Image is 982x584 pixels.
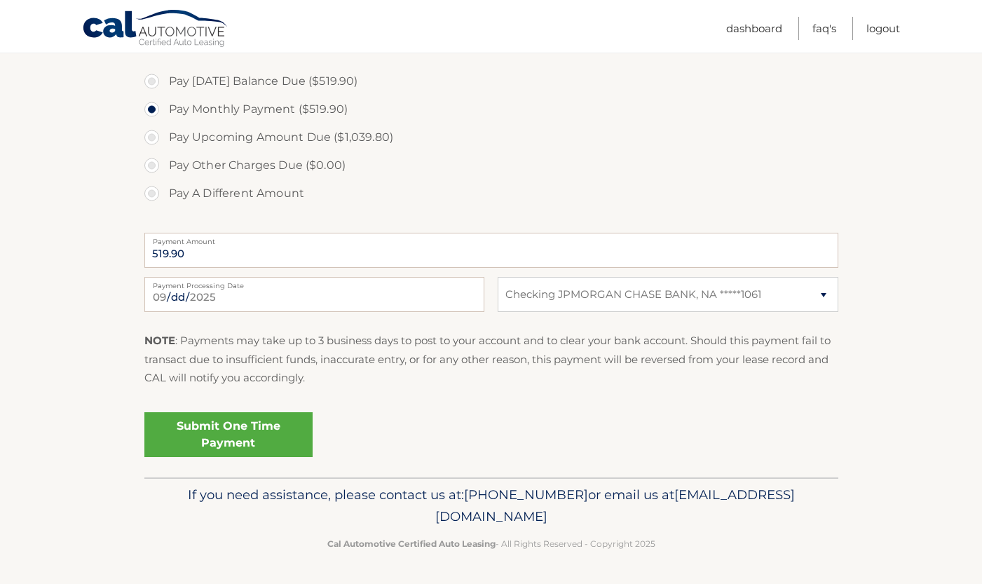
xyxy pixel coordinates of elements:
[144,332,838,387] p: : Payments may take up to 3 business days to post to your account and to clear your bank account....
[866,17,900,40] a: Logout
[144,277,484,312] input: Payment Date
[144,123,838,151] label: Pay Upcoming Amount Due ($1,039.80)
[812,17,836,40] a: FAQ's
[144,179,838,208] label: Pay A Different Amount
[327,538,496,549] strong: Cal Automotive Certified Auto Leasing
[144,151,838,179] label: Pay Other Charges Due ($0.00)
[726,17,782,40] a: Dashboard
[144,412,313,457] a: Submit One Time Payment
[144,277,484,288] label: Payment Processing Date
[154,536,829,551] p: - All Rights Reserved - Copyright 2025
[144,233,838,268] input: Payment Amount
[464,487,588,503] span: [PHONE_NUMBER]
[144,334,175,347] strong: NOTE
[144,67,838,95] label: Pay [DATE] Balance Due ($519.90)
[144,233,838,244] label: Payment Amount
[82,9,229,50] a: Cal Automotive
[154,484,829,529] p: If you need assistance, please contact us at: or email us at
[144,95,838,123] label: Pay Monthly Payment ($519.90)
